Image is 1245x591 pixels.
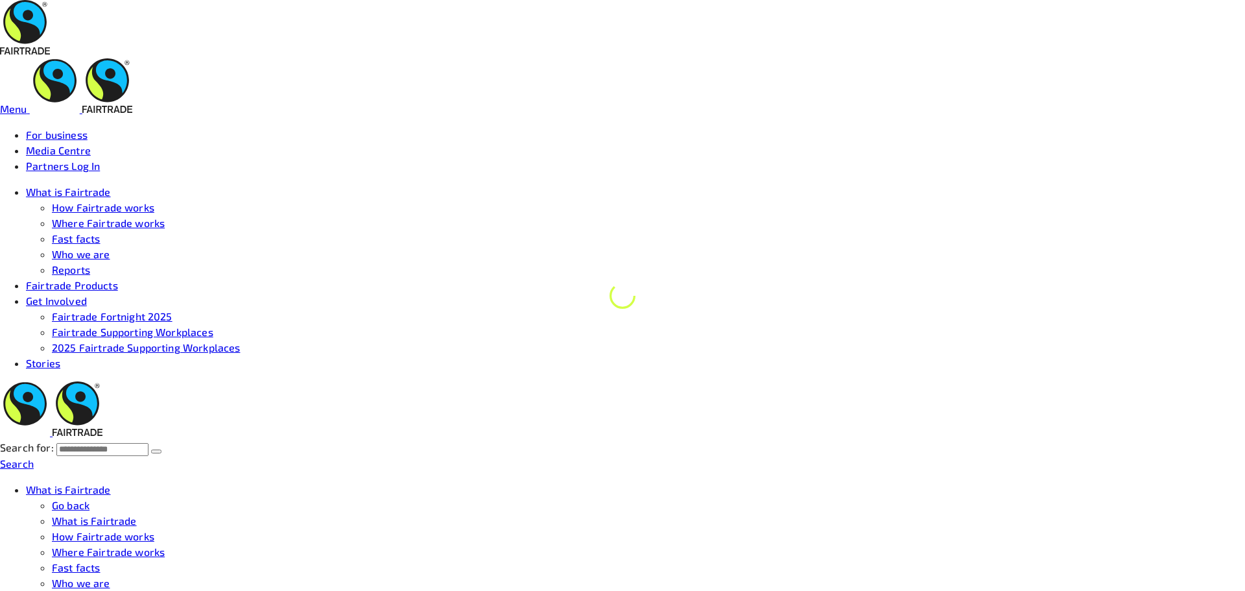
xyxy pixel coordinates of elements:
[52,514,137,527] a: What is Fairtrade
[52,499,89,511] a: Go back
[52,326,213,338] a: Fairtrade Supporting Workplaces
[53,381,102,436] img: Fairtrade Australia New Zealand logo
[52,341,240,354] a: 2025 Fairtrade Supporting Workplaces
[56,443,148,456] input: Search for:
[52,561,101,573] a: Fast facts
[26,279,118,291] a: Fairtrade Products
[26,295,87,307] a: Get Involved
[52,546,165,558] a: Where Fairtrade works
[26,128,88,141] a: For business
[52,217,165,229] a: Where Fairtrade works
[82,58,132,113] img: Fairtrade Australia New Zealand logo
[52,232,101,245] a: Fast facts
[151,450,161,453] button: Submit Search
[30,58,80,113] img: Fairtrade Australia New Zealand logo
[26,144,91,156] a: Media Centre
[52,263,90,276] a: Reports
[52,577,110,589] a: Who we are
[52,248,110,260] a: Who we are
[26,186,111,198] a: What is Fairtrade
[26,483,111,496] a: What is Fairtrade
[26,160,100,172] a: Partners Log In
[52,530,154,542] a: How Fairtrade works
[26,357,60,369] a: Stories
[52,201,154,213] a: How Fairtrade works
[52,310,172,322] a: Fairtrade Fortnight 2025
